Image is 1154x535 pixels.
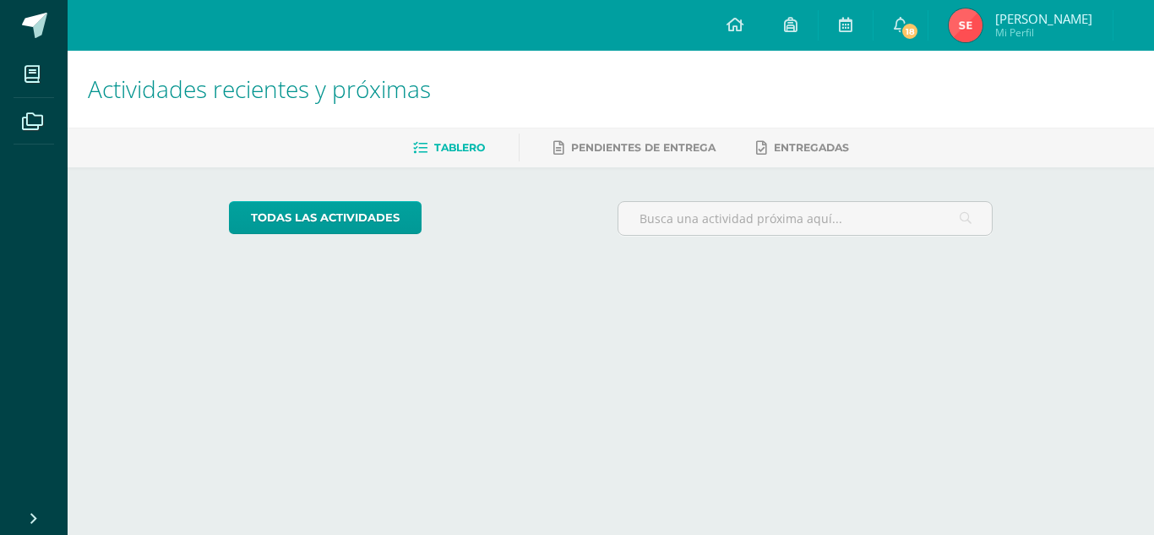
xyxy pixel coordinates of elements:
a: Tablero [413,134,485,161]
a: Entregadas [756,134,849,161]
a: todas las Actividades [229,201,422,234]
span: Mi Perfil [995,25,1092,40]
span: [PERSON_NAME] [995,10,1092,27]
input: Busca una actividad próxima aquí... [618,202,993,235]
span: Entregadas [774,141,849,154]
span: Pendientes de entrega [571,141,716,154]
span: 18 [901,22,919,41]
img: 3431916deacd7147438874739eab20df.png [949,8,983,42]
span: Actividades recientes y próximas [88,73,431,105]
a: Pendientes de entrega [553,134,716,161]
span: Tablero [434,141,485,154]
